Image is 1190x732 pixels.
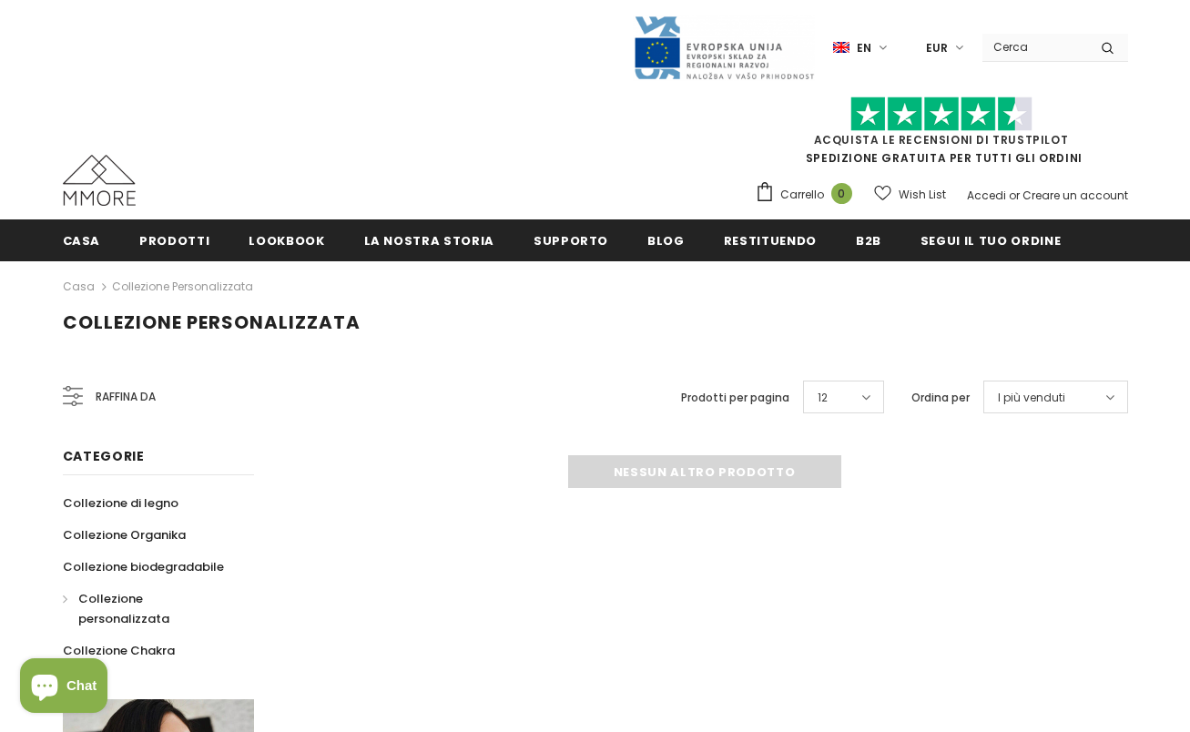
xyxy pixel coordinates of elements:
span: Casa [63,232,101,249]
input: Search Site [982,34,1087,60]
span: Categorie [63,447,145,465]
a: Acquista le recensioni di TrustPilot [814,132,1069,147]
span: or [1009,188,1020,203]
span: I più venduti [998,389,1065,407]
a: Blog [647,219,685,260]
span: Prodotti [139,232,209,249]
span: Collezione personalizzata [78,590,169,627]
span: Segui il tuo ordine [920,232,1061,249]
img: Javni Razpis [633,15,815,81]
span: Wish List [899,186,946,204]
span: EUR [926,39,948,57]
span: supporto [534,232,608,249]
span: Raffina da [96,387,156,407]
a: Carrello 0 [755,181,861,208]
a: Creare un account [1022,188,1128,203]
a: Collezione Chakra [63,635,175,666]
a: Prodotti [139,219,209,260]
a: Javni Razpis [633,39,815,55]
span: en [857,39,871,57]
span: SPEDIZIONE GRATUITA PER TUTTI GLI ORDINI [755,105,1128,166]
span: 0 [831,183,852,204]
a: Collezione di legno [63,487,178,519]
label: Prodotti per pagina [681,389,789,407]
a: Restituendo [724,219,817,260]
img: Casi MMORE [63,155,136,206]
label: Ordina per [911,389,970,407]
span: 12 [818,389,828,407]
a: Collezione personalizzata [112,279,253,294]
a: Casa [63,219,101,260]
a: Accedi [967,188,1006,203]
span: La nostra storia [364,232,494,249]
span: Carrello [780,186,824,204]
a: Collezione Organika [63,519,186,551]
span: Collezione di legno [63,494,178,512]
a: Segui il tuo ordine [920,219,1061,260]
a: supporto [534,219,608,260]
a: Collezione personalizzata [63,583,234,635]
span: Collezione Chakra [63,642,175,659]
span: Lookbook [249,232,324,249]
span: Collezione biodegradabile [63,558,224,575]
span: B2B [856,232,881,249]
img: Fidati di Pilot Stars [850,97,1032,132]
span: Collezione Organika [63,526,186,544]
a: Lookbook [249,219,324,260]
span: Restituendo [724,232,817,249]
a: B2B [856,219,881,260]
img: i-lang-1.png [833,40,849,56]
span: Blog [647,232,685,249]
a: Collezione biodegradabile [63,551,224,583]
span: Collezione personalizzata [63,310,361,335]
inbox-online-store-chat: Shopify online store chat [15,658,113,717]
a: Wish List [874,178,946,210]
a: La nostra storia [364,219,494,260]
a: Casa [63,276,95,298]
